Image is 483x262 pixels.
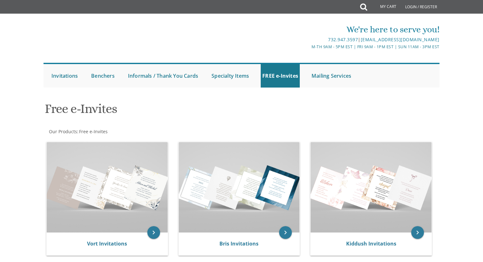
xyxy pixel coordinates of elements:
a: [EMAIL_ADDRESS][DOMAIN_NAME] [361,36,439,43]
a: Specialty Items [210,64,251,88]
div: We're here to serve you! [176,23,439,36]
a: Our Products [48,128,77,134]
a: keyboard_arrow_right [147,226,160,239]
a: FREE e-Invites [261,64,300,88]
span: Free e-Invites [79,128,108,134]
a: 732.947.3597 [328,36,358,43]
div: : [44,128,242,135]
a: keyboard_arrow_right [279,226,292,239]
img: Kiddush Invitations [311,142,432,233]
a: Kiddush Invitations [346,240,396,247]
a: My Cart [366,1,401,13]
h1: Free e-Invites [45,102,304,121]
a: Benchers [90,64,116,88]
img: Vort Invitations [47,142,168,233]
img: Bris Invitations [179,142,300,233]
div: M-Th 9am - 5pm EST | Fri 9am - 1pm EST | Sun 11am - 3pm EST [176,43,439,50]
a: Bris Invitations [219,240,258,247]
a: keyboard_arrow_right [411,226,424,239]
a: Vort Invitations [87,240,127,247]
a: Free e-Invites [78,128,108,134]
a: Invitations [50,64,79,88]
a: Informals / Thank You Cards [126,64,200,88]
a: Mailing Services [310,64,353,88]
div: | [176,36,439,43]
